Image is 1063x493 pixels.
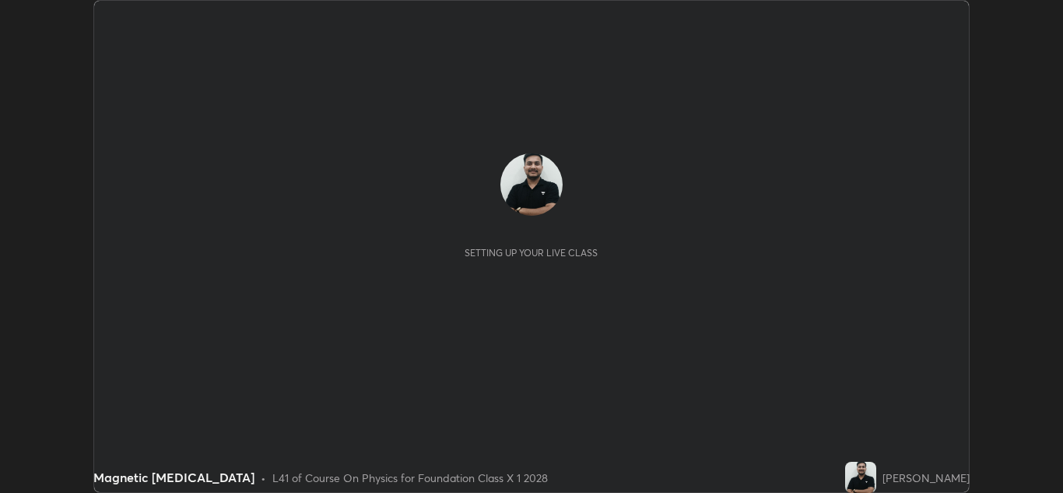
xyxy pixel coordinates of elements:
[845,462,876,493] img: afe22e03c4c2466bab4a7a088f75780d.jpg
[261,470,266,486] div: •
[465,247,598,259] div: Setting up your live class
[93,468,254,487] div: Magnetic [MEDICAL_DATA]
[272,470,548,486] div: L41 of Course On Physics for Foundation Class X 1 2028
[882,470,970,486] div: [PERSON_NAME]
[500,153,563,216] img: afe22e03c4c2466bab4a7a088f75780d.jpg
